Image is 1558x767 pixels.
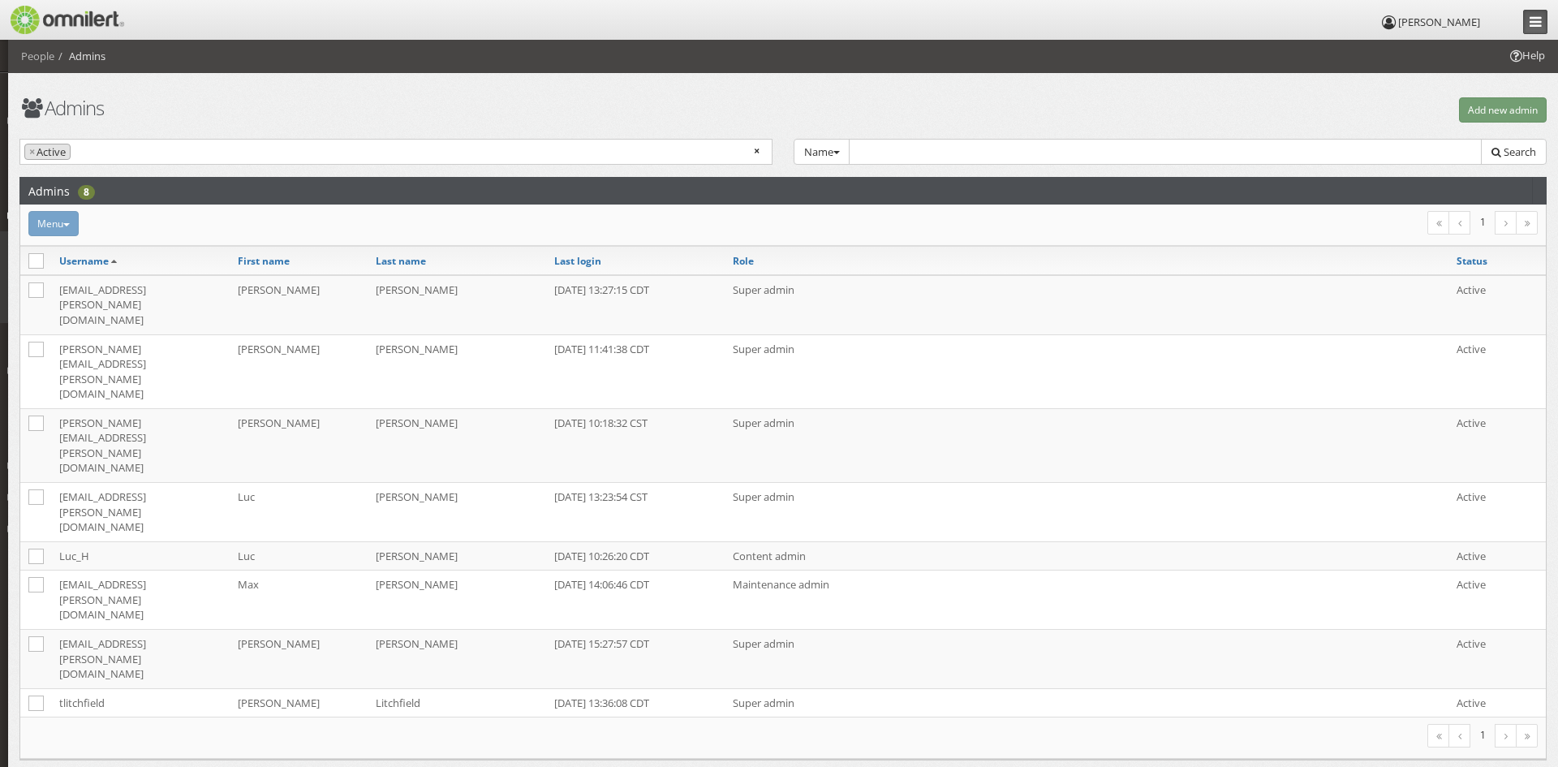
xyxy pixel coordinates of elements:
[546,483,725,542] td: [DATE] 13:23:54 CST
[1448,629,1546,688] td: Active
[19,97,773,118] h1: Admins
[230,334,368,408] td: [PERSON_NAME]
[368,408,546,482] td: [PERSON_NAME]
[546,571,725,630] td: [DATE] 14:06:46 CDT
[376,254,426,268] a: Last name
[1495,724,1517,748] a: Next
[230,688,368,717] td: [PERSON_NAME]
[725,629,1448,688] td: Super admin
[368,483,546,542] td: [PERSON_NAME]
[733,254,754,268] a: Role
[546,275,725,334] td: [DATE] 13:27:15 CDT
[230,483,368,542] td: Luc
[1448,275,1546,334] td: Active
[1459,97,1547,123] button: Add new admin
[230,408,368,482] td: [PERSON_NAME]
[368,688,546,717] td: Litchfield
[1523,10,1547,34] a: Collapse Menu
[51,275,230,334] td: [EMAIL_ADDRESS][PERSON_NAME][DOMAIN_NAME]
[1448,688,1546,717] td: Active
[754,144,760,159] span: Remove all items
[368,629,546,688] td: [PERSON_NAME]
[368,275,546,334] td: [PERSON_NAME]
[1470,724,1496,746] li: 1
[51,541,230,571] td: Luc_H
[725,275,1448,334] td: Super admin
[725,334,1448,408] td: Super admin
[725,483,1448,542] td: Super admin
[78,185,95,200] div: 8
[1427,724,1449,748] a: First
[28,178,70,204] h2: Admins
[1448,541,1546,571] td: Active
[554,254,601,268] a: Last login
[546,334,725,408] td: [DATE] 11:41:38 CDT
[51,334,230,408] td: [PERSON_NAME][EMAIL_ADDRESS][PERSON_NAME][DOMAIN_NAME]
[51,688,230,717] td: tlitchfield
[59,254,109,268] a: Username
[725,571,1448,630] td: Maintenance admin
[368,541,546,571] td: [PERSON_NAME]
[230,571,368,630] td: Max
[1448,334,1546,408] td: Active
[1516,211,1538,235] a: Last
[725,688,1448,717] td: Super admin
[1504,144,1536,159] span: Search
[230,541,368,571] td: Luc
[725,408,1448,482] td: Super admin
[1481,139,1547,166] button: Search
[37,11,70,26] span: Help
[1427,211,1449,235] a: First
[1448,483,1546,542] td: Active
[1448,408,1546,482] td: Active
[54,49,105,64] li: Admins
[1508,48,1545,63] span: Help
[230,275,368,334] td: [PERSON_NAME]
[51,483,230,542] td: [EMAIL_ADDRESS][PERSON_NAME][DOMAIN_NAME]
[1495,211,1517,235] a: Next
[230,629,368,688] td: [PERSON_NAME]
[546,408,725,482] td: [DATE] 10:18:32 CST
[368,571,546,630] td: [PERSON_NAME]
[51,408,230,482] td: [PERSON_NAME][EMAIL_ADDRESS][PERSON_NAME][DOMAIN_NAME]
[29,144,35,160] span: ×
[546,629,725,688] td: [DATE] 15:27:57 CDT
[1470,211,1496,233] li: 1
[1457,254,1487,268] a: Status
[725,541,1448,571] td: Content admin
[1448,211,1470,235] a: Previous
[546,541,725,571] td: [DATE] 10:26:20 CDT
[1448,724,1470,748] a: Previous
[238,254,290,268] a: First name
[8,6,124,34] img: Omnilert
[1516,724,1538,748] a: Last
[21,49,54,64] li: People
[1448,571,1546,630] td: Active
[51,571,230,630] td: [EMAIL_ADDRESS][PERSON_NAME][DOMAIN_NAME]
[794,139,850,166] button: Name
[546,688,725,717] td: [DATE] 13:36:08 CDT
[24,144,71,161] li: Active
[1398,15,1480,29] span: [PERSON_NAME]
[51,629,230,688] td: [EMAIL_ADDRESS][PERSON_NAME][DOMAIN_NAME]
[368,334,546,408] td: [PERSON_NAME]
